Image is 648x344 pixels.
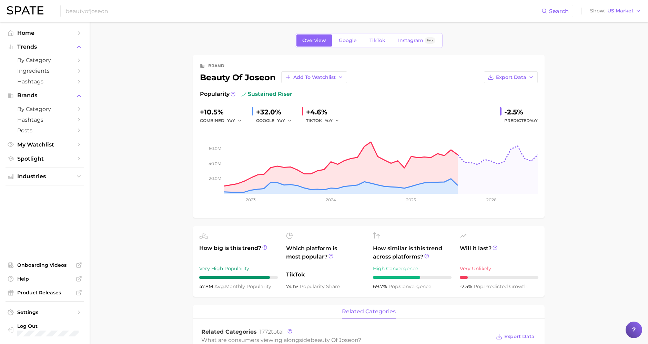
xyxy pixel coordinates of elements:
div: TIKTOK [306,117,344,125]
span: Which platform is most popular? [286,244,365,267]
div: brand [208,62,224,70]
span: My Watchlist [17,141,72,148]
div: -2.5% [504,107,538,118]
span: Log Out [17,323,79,329]
div: beauty of joseon [200,71,347,83]
span: monthly popularity [214,283,271,290]
span: sustained riser [241,90,292,98]
div: +10.5% [200,107,246,118]
span: 69.7% [373,283,388,290]
a: Hashtags [6,114,84,125]
span: Industries [17,173,72,180]
span: Search [549,8,569,14]
a: Log out. Currently logged in with e-mail ykkim110@cosrx.co.kr. [6,321,84,338]
a: Spotlight [6,153,84,164]
span: Settings [17,309,72,315]
a: InstagramBeta [392,34,441,47]
button: Industries [6,171,84,182]
span: total [260,328,284,335]
span: Instagram [398,38,423,43]
span: Trends [17,44,72,50]
span: by Category [17,57,72,63]
span: convergence [388,283,431,290]
span: Hashtags [17,78,72,85]
a: Home [6,28,84,38]
span: YoY [325,118,333,123]
span: YoY [530,118,538,123]
span: TikTok [286,271,365,279]
span: related categories [342,308,396,315]
a: TikTok [364,34,391,47]
span: Overview [302,38,326,43]
span: 47.8m [199,283,214,290]
span: How big is this trend? [199,244,278,261]
span: Popularity [200,90,230,98]
span: US Market [607,9,634,13]
span: Spotlight [17,155,72,162]
a: by Category [6,55,84,65]
tspan: 2025 [406,197,416,202]
span: Will it last? [460,244,538,261]
span: beauty of joseon [311,337,358,343]
tspan: 2023 [246,197,256,202]
span: Related Categories [201,328,257,335]
span: TikTok [369,38,385,43]
div: Very Unlikely [460,264,538,273]
a: by Category [6,104,84,114]
a: Posts [6,125,84,136]
a: My Watchlist [6,139,84,150]
span: Ingredients [17,68,72,74]
abbr: average [214,283,225,290]
span: by Category [17,106,72,112]
div: combined [200,117,246,125]
span: Home [17,30,72,36]
tspan: 2024 [326,197,336,202]
div: High Convergence [373,264,452,273]
button: Export Data [484,71,538,83]
tspan: 2026 [486,197,496,202]
a: Overview [296,34,332,47]
div: Very High Popularity [199,264,278,273]
span: YoY [227,118,235,123]
span: 74.1% [286,283,300,290]
span: Export Data [504,334,535,340]
span: Hashtags [17,117,72,123]
span: Onboarding Videos [17,262,72,268]
div: 6 / 10 [373,276,452,279]
button: YoY [325,117,340,125]
span: Beta [427,38,433,43]
span: -2.5% [460,283,474,290]
span: popularity share [300,283,340,290]
abbr: popularity index [388,283,399,290]
button: YoY [227,117,242,125]
a: Ingredients [6,65,84,76]
button: Trends [6,42,84,52]
span: Show [590,9,605,13]
span: predicted growth [474,283,527,290]
div: +4.6% [306,107,344,118]
span: Google [339,38,357,43]
span: YoY [277,118,285,123]
button: YoY [277,117,292,125]
a: Help [6,274,84,284]
div: 1 / 10 [460,276,538,279]
input: Search here for a brand, industry, or ingredient [65,5,541,17]
span: Export Data [496,74,526,80]
span: Add to Watchlist [293,74,336,80]
span: Help [17,276,72,282]
a: Product Releases [6,287,84,298]
a: Google [333,34,363,47]
abbr: popularity index [474,283,484,290]
span: Posts [17,127,72,134]
span: 1772 [260,328,271,335]
img: SPATE [7,6,43,14]
span: Predicted [504,117,538,125]
div: +32.0% [256,107,296,118]
button: ShowUS Market [588,7,643,16]
a: Settings [6,307,84,317]
button: Brands [6,90,84,101]
div: 9 / 10 [199,276,278,279]
span: How similar is this trend across platforms? [373,244,452,261]
span: Brands [17,92,72,99]
button: Export Data [494,332,536,342]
